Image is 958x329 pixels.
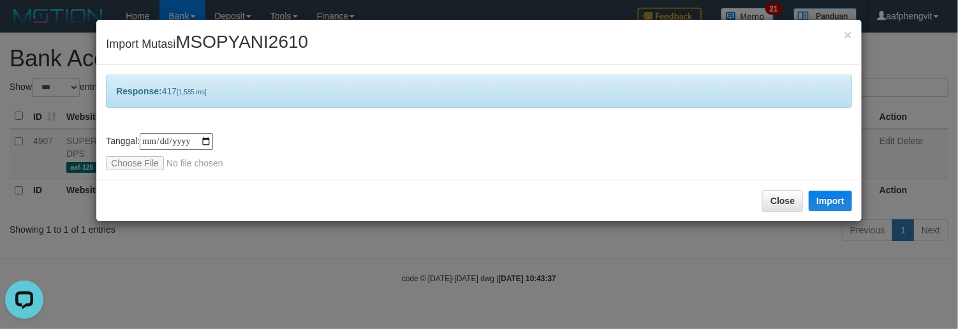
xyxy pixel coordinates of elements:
span: Import Mutasi [106,38,308,50]
span: [1,585 ms] [177,89,207,96]
div: Tanggal: [106,133,852,170]
div: 417 [106,75,852,108]
button: Import [809,191,852,211]
span: MSOPYANI2610 [175,32,308,52]
span: × [844,27,852,42]
button: Close [762,190,803,212]
button: Open LiveChat chat widget [5,5,43,43]
b: Response: [116,86,162,96]
button: Close [844,28,852,41]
